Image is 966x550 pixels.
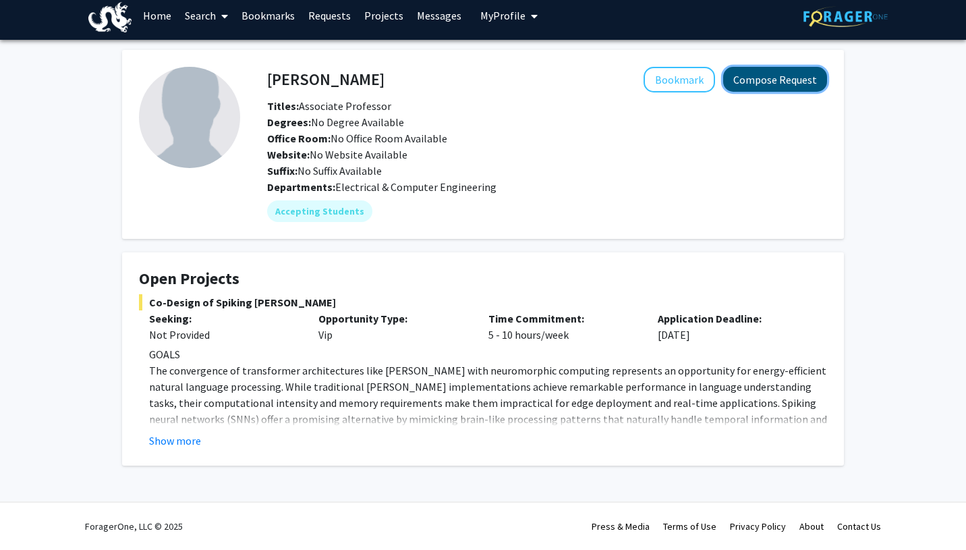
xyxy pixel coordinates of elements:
[267,115,311,129] b: Degrees:
[267,99,391,113] span: Associate Professor
[267,148,310,161] b: Website:
[308,310,478,343] div: Vip
[730,520,786,532] a: Privacy Policy
[658,310,807,327] p: Application Deadline:
[139,269,827,289] h4: Open Projects
[723,67,827,92] button: Compose Request to Anup Das
[644,67,715,92] button: Add Anup Das to Bookmarks
[648,310,817,343] div: [DATE]
[149,310,298,327] p: Seeking:
[803,6,888,27] img: ForagerOne Logo
[837,520,881,532] a: Contact Us
[88,2,132,32] img: Drexel University Logo
[139,294,827,310] span: Co-Design of Spiking [PERSON_NAME]
[799,520,824,532] a: About
[85,503,183,550] div: ForagerOne, LLC © 2025
[480,9,525,22] span: My Profile
[267,148,407,161] span: No Website Available
[267,200,372,222] mat-chip: Accepting Students
[267,132,331,145] b: Office Room:
[267,67,385,92] h4: [PERSON_NAME]
[149,346,827,362] p: GOALS
[488,310,637,327] p: Time Commitment:
[149,433,201,449] button: Show more
[267,132,447,145] span: No Office Room Available
[267,115,404,129] span: No Degree Available
[478,310,648,343] div: 5 - 10 hours/week
[10,489,57,540] iframe: Chat
[267,99,299,113] b: Titles:
[149,362,827,443] p: The convergence of transformer architectures like [PERSON_NAME] with neuromorphic computing repre...
[267,180,335,194] b: Departments:
[318,310,467,327] p: Opportunity Type:
[267,164,382,177] span: No Suffix Available
[139,67,240,168] img: Profile Picture
[592,520,650,532] a: Press & Media
[149,327,298,343] div: Not Provided
[267,164,297,177] b: Suffix:
[663,520,716,532] a: Terms of Use
[335,180,496,194] span: Electrical & Computer Engineering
